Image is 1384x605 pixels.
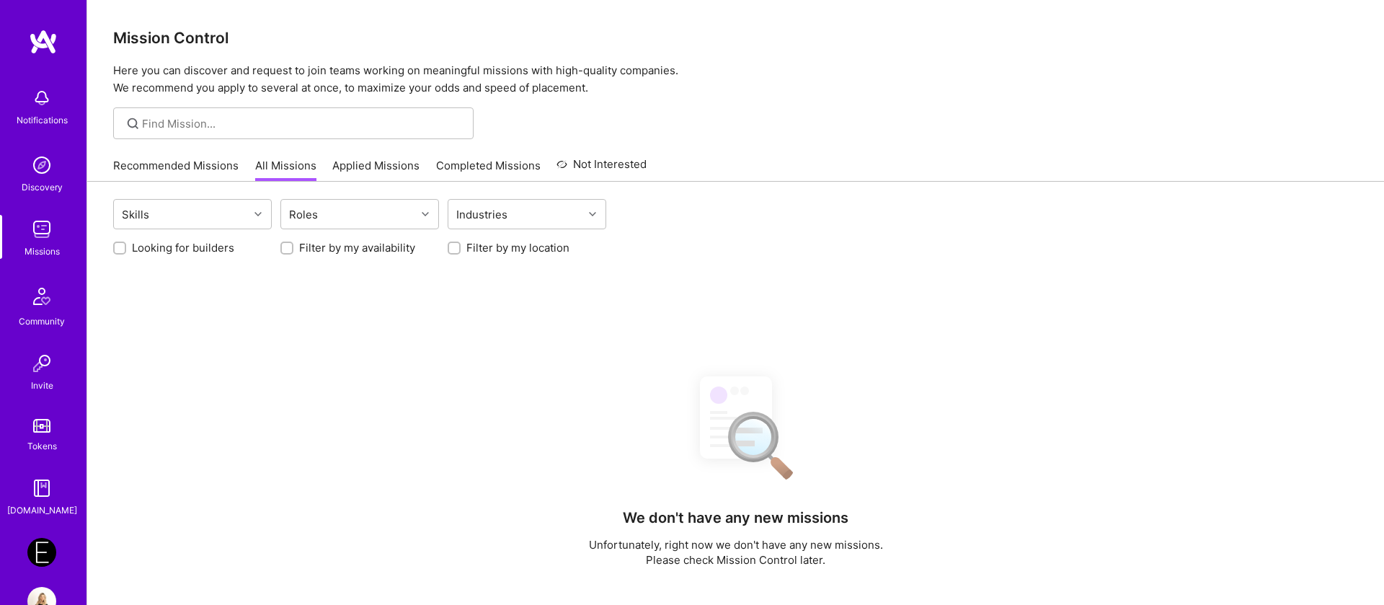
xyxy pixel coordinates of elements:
i: icon SearchGrey [125,115,141,132]
a: Applied Missions [332,158,420,182]
div: Industries [453,204,511,225]
a: Completed Missions [436,158,541,182]
a: Not Interested [556,156,647,182]
img: No Results [675,363,797,490]
h3: Mission Control [113,29,1358,47]
label: Filter by my location [466,240,569,255]
div: [DOMAIN_NAME] [7,503,77,518]
div: Community [19,314,65,329]
div: Roles [285,204,321,225]
i: icon Chevron [589,211,596,218]
a: All Missions [255,158,316,182]
div: Missions [25,244,60,259]
img: Community [25,279,59,314]
p: Unfortunately, right now we don't have any new missions. [589,537,883,552]
p: Please check Mission Control later. [589,552,883,568]
input: Find Mission... [142,116,463,131]
img: bell [27,84,56,112]
i: icon Chevron [254,211,262,218]
div: Tokens [27,438,57,454]
img: teamwork [27,215,56,244]
a: Endeavor: Data Team- 3338DES275 [24,538,60,567]
img: tokens [33,419,50,433]
p: Here you can discover and request to join teams working on meaningful missions with high-quality ... [113,62,1358,97]
div: Notifications [17,112,68,128]
div: Invite [31,378,53,393]
label: Filter by my availability [299,240,415,255]
h4: We don't have any new missions [623,509,848,526]
img: guide book [27,474,56,503]
label: Looking for builders [132,240,234,255]
div: Skills [118,204,153,225]
img: discovery [27,151,56,180]
img: logo [29,29,58,55]
img: Endeavor: Data Team- 3338DES275 [27,538,56,567]
a: Recommended Missions [113,158,239,182]
div: Discovery [22,180,63,195]
i: icon Chevron [422,211,429,218]
img: Invite [27,349,56,378]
